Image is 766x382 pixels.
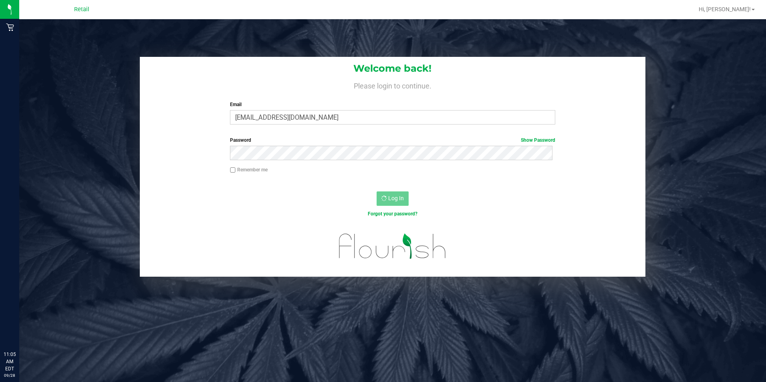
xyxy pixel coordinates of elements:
h1: Welcome back! [140,63,646,74]
label: Email [230,101,555,108]
span: Log In [388,195,404,201]
span: Hi, [PERSON_NAME]! [699,6,751,12]
p: 11:05 AM EDT [4,351,16,372]
inline-svg: Retail [6,23,14,31]
p: 09/28 [4,372,16,378]
span: Retail [74,6,89,13]
input: Remember me [230,167,236,173]
span: Password [230,137,251,143]
label: Remember me [230,166,268,173]
a: Show Password [521,137,555,143]
h4: Please login to continue. [140,80,646,90]
a: Forgot your password? [368,211,417,217]
button: Log In [377,191,409,206]
img: flourish_logo.svg [329,226,456,267]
